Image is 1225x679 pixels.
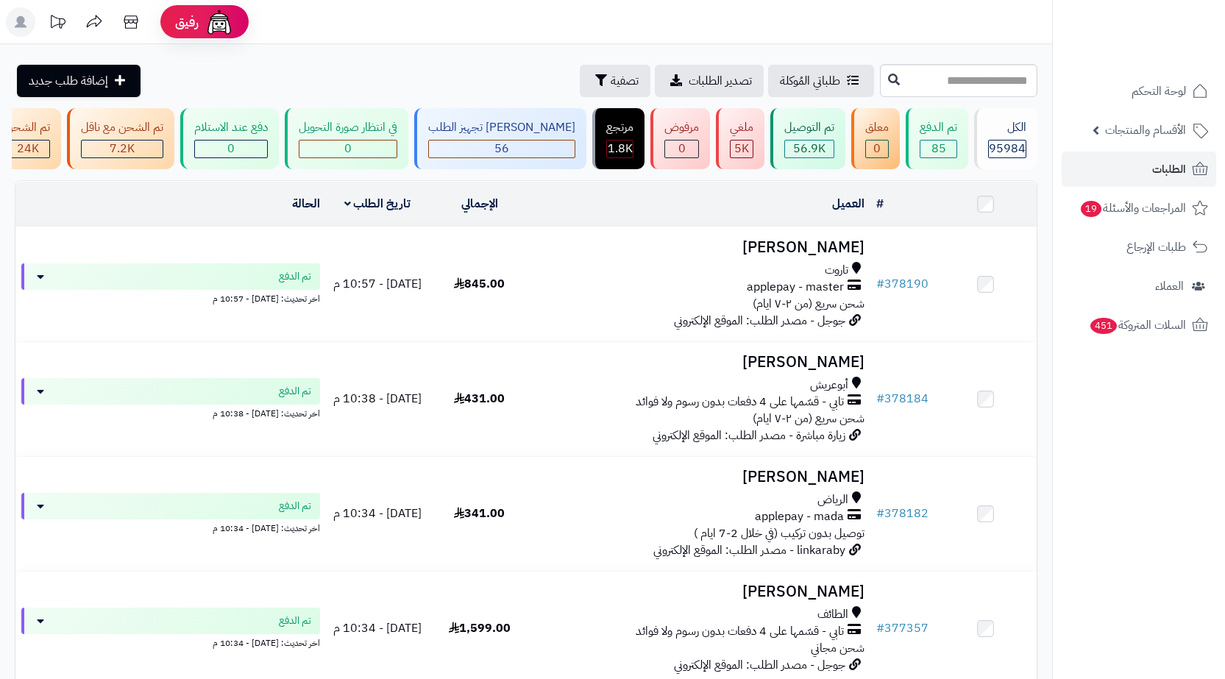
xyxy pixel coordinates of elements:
[536,583,864,600] h3: [PERSON_NAME]
[780,72,840,90] span: طلباتي المُوكلة
[6,141,49,157] div: 24034
[608,140,633,157] span: 1.8K
[205,7,234,37] img: ai-face.png
[784,119,834,136] div: تم التوصيل
[1062,307,1216,343] a: السلات المتروكة451
[876,275,928,293] a: #378190
[876,195,884,213] a: #
[81,119,163,136] div: تم الشحن مع ناقل
[876,390,928,408] a: #378184
[607,141,633,157] div: 1829
[344,195,411,213] a: تاريخ الطلب
[606,119,633,136] div: مرتجع
[730,119,753,136] div: ملغي
[832,195,864,213] a: العميل
[876,619,884,637] span: #
[589,108,647,169] a: مرتجع 1.8K
[411,108,589,169] a: [PERSON_NAME] تجهيز الطلب 56
[753,410,864,427] span: شحن سريع (من ٢-٧ ايام)
[920,141,956,157] div: 85
[279,384,311,399] span: تم الدفع
[876,619,928,637] a: #377357
[755,508,844,525] span: applepay - mada
[21,290,320,305] div: اخر تحديث: [DATE] - 10:57 م
[1081,201,1101,217] span: 19
[82,141,163,157] div: 7222
[811,639,864,657] span: شحن مجاني
[1152,159,1186,179] span: الطلبات
[903,108,971,169] a: تم الدفع 85
[279,614,311,628] span: تم الدفع
[1125,11,1211,42] img: logo-2.png
[920,119,957,136] div: تم الدفع
[785,141,834,157] div: 56900
[873,140,881,157] span: 0
[865,119,889,136] div: معلق
[1105,120,1186,141] span: الأقسام والمنتجات
[678,140,686,157] span: 0
[1126,237,1186,257] span: طلبات الإرجاع
[876,505,884,522] span: #
[1132,81,1186,102] span: لوحة التحكم
[689,72,752,90] span: تصدير الطلبات
[653,541,845,559] span: linkaraby - مصدر الطلب: الموقع الإلكتروني
[848,108,903,169] a: معلق 0
[454,275,505,293] span: 845.00
[282,108,411,169] a: في انتظار صورة التحويل 0
[1089,315,1186,335] span: السلات المتروكة
[674,312,845,330] span: جوجل - مصدر الطلب: الموقع الإلكتروني
[279,499,311,513] span: تم الدفع
[1090,318,1118,334] span: 451
[876,390,884,408] span: #
[825,262,848,279] span: تاروت
[989,140,1026,157] span: 95984
[333,275,422,293] span: [DATE] - 10:57 م
[1062,230,1216,265] a: طلبات الإرجاع
[5,119,50,136] div: تم الشحن
[876,505,928,522] a: #378182
[194,119,268,136] div: دفع عند الاستلام
[665,141,698,157] div: 0
[876,275,884,293] span: #
[580,65,650,97] button: تصفية
[636,623,844,640] span: تابي - قسّمها على 4 دفعات بدون رسوم ولا فوائد
[21,634,320,650] div: اخر تحديث: [DATE] - 10:34 م
[664,119,699,136] div: مرفوض
[1062,152,1216,187] a: الطلبات
[1079,198,1186,218] span: المراجعات والأسئلة
[817,491,848,508] span: الرياض
[1155,276,1184,296] span: العملاء
[29,72,108,90] span: إضافة طلب جديد
[299,141,397,157] div: 0
[21,519,320,535] div: اخر تحديث: [DATE] - 10:34 م
[227,140,235,157] span: 0
[461,195,498,213] a: الإجمالي
[647,108,713,169] a: مرفوض 0
[17,65,141,97] a: إضافة طلب جديد
[536,354,864,371] h3: [PERSON_NAME]
[793,140,825,157] span: 56.9K
[817,606,848,623] span: الطائف
[21,405,320,420] div: اخر تحديث: [DATE] - 10:38 م
[611,72,639,90] span: تصفية
[1062,74,1216,109] a: لوحة التحكم
[17,140,39,157] span: 24K
[429,141,575,157] div: 56
[110,140,135,157] span: 7.2K
[636,394,844,410] span: تابي - قسّمها على 4 دفعات بدون رسوم ولا فوائد
[713,108,767,169] a: ملغي 5K
[1062,269,1216,304] a: العملاء
[536,239,864,256] h3: [PERSON_NAME]
[299,119,397,136] div: في انتظار صورة التحويل
[810,377,848,394] span: أبوعريش
[333,390,422,408] span: [DATE] - 10:38 م
[454,505,505,522] span: 341.00
[731,141,753,157] div: 4992
[734,140,749,157] span: 5K
[428,119,575,136] div: [PERSON_NAME] تجهيز الطلب
[653,427,845,444] span: زيارة مباشرة - مصدر الطلب: الموقع الإلكتروني
[866,141,888,157] div: 0
[767,108,848,169] a: تم التوصيل 56.9K
[674,656,845,674] span: جوجل - مصدر الطلب: الموقع الإلكتروني
[344,140,352,157] span: 0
